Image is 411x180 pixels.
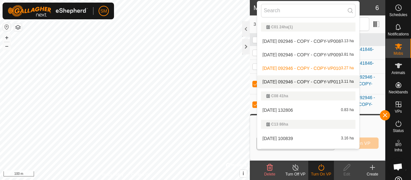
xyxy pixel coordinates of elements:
span: Schedules [389,13,407,17]
div: Turn On VP [308,171,334,177]
li: 2025-08-10 092946 - COPY - COPY-VP011 [257,75,359,88]
span: [DATE] 100839 [263,136,293,141]
span: i [242,171,244,176]
button: Reset Map [3,23,11,31]
button: i [240,170,247,177]
span: Animals [391,71,405,75]
th: VP [339,33,385,46]
a: Privacy Policy [100,172,124,177]
span: 6 [375,3,379,13]
span: [DATE] 092946 - COPY - COPY-VP008 [263,39,341,43]
button: + [3,34,11,42]
li: 2025-08-10 092946 - COPY - COPY-VP009 [257,48,359,61]
li: 2025-08-10 092946 - COPY - COPY-VP008 [257,35,359,48]
a: Contact Us [131,172,150,177]
li: 2025-08-01 100839 [257,132,359,145]
span: Mobs [394,52,403,55]
div: Create [360,171,385,177]
span: [DATE] 132806 [263,108,293,112]
span: Infra [394,148,402,152]
span: 3 selected [254,21,292,28]
span: Delete [264,172,275,176]
span: 3.27 ha [341,66,354,71]
span: Neckbands [389,90,408,94]
span: 3.11 ha [341,80,354,84]
span: Status [393,129,404,133]
button: – [3,42,11,50]
span: 0.83 ha [341,108,354,112]
div: C01 24ha(1) [266,25,350,29]
li: 2025-08-04 132806 [257,104,359,117]
span: [DATE] 092946 - COPY - COPY-VP011 [263,80,341,84]
span: 3.81 ha [341,52,354,57]
div: Edit [334,171,360,177]
span: SM [101,8,107,14]
button: Map Layers [14,24,22,31]
span: [DATE] 092946 - COPY - COPY-VP010 [263,66,341,71]
div: Turn Off VP [283,171,308,177]
div: C08 41ha [266,94,350,98]
h2: Mobs [254,4,375,12]
span: 3.13 ha [341,39,354,43]
div: C13 86ha [266,122,350,126]
span: [DATE] 092946 - COPY - COPY-VP009 [263,52,341,57]
span: Notifications [388,32,409,36]
a: Open chat [389,158,407,175]
span: Heatmap [390,167,406,171]
img: Gallagher Logo [8,5,88,17]
li: 2025-08-10 092946 - COPY - COPY-VP010 [257,62,359,75]
span: VPs [395,109,402,113]
input: Search [261,4,355,17]
span: 3.16 ha [341,136,354,141]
